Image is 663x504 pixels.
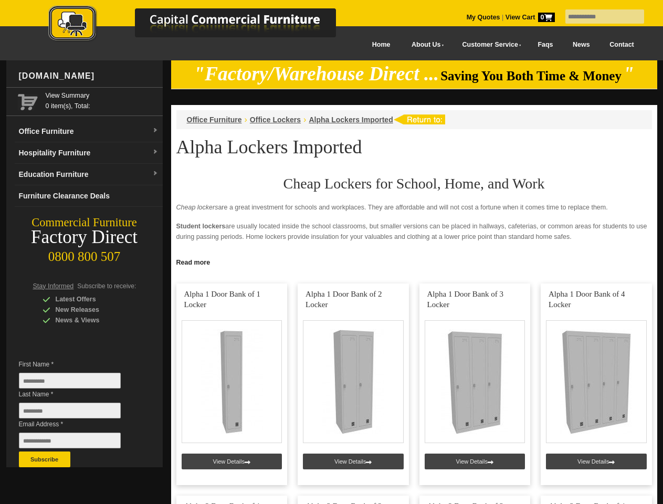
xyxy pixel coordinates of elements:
[43,304,142,315] div: New Releases
[393,114,445,124] img: return to
[152,128,159,134] img: dropdown
[176,204,218,211] em: Cheap lockers
[15,185,163,207] a: Furniture Clearance Deals
[6,244,163,264] div: 0800 800 507
[19,419,136,429] span: Email Address *
[187,115,242,124] a: Office Furniture
[176,176,652,192] h2: Cheap Lockers for School, Home, and Work
[176,250,652,271] p: provide a sense of security for the employees. Since no one can enter or touch the locker, it red...
[538,13,555,22] span: 0
[19,433,121,448] input: Email Address *
[19,451,70,467] button: Subscribe
[15,164,163,185] a: Education Furnituredropdown
[528,33,563,57] a: Faqs
[43,294,142,304] div: Latest Offers
[503,14,554,21] a: View Cart0
[194,63,439,85] em: "Factory/Warehouse Direct ...
[250,115,301,124] a: Office Lockers
[19,5,387,47] a: Capital Commercial Furniture Logo
[15,60,163,92] div: [DOMAIN_NAME]
[599,33,644,57] a: Contact
[43,315,142,325] div: News & Views
[33,282,74,290] span: Stay Informed
[15,121,163,142] a: Office Furnituredropdown
[19,5,387,44] img: Capital Commercial Furniture Logo
[152,149,159,155] img: dropdown
[19,403,121,418] input: Last Name *
[19,373,121,388] input: First Name *
[19,389,136,400] span: Last Name *
[46,90,159,110] span: 0 item(s), Total:
[176,137,652,157] h1: Alpha Lockers Imported
[450,33,528,57] a: Customer Service
[6,230,163,245] div: Factory Direct
[440,69,622,83] span: Saving You Both Time & Money
[400,33,450,57] a: About Us
[623,63,634,85] em: "
[563,33,599,57] a: News
[15,142,163,164] a: Hospitality Furnituredropdown
[6,215,163,230] div: Commercial Furniture
[245,114,247,125] li: ›
[176,221,652,242] p: are usually located inside the school classrooms, but smaller versions can be placed in hallways,...
[152,171,159,177] img: dropdown
[46,90,159,101] a: View Summary
[303,114,306,125] li: ›
[467,14,500,21] a: My Quotes
[309,115,393,124] a: Alpha Lockers Imported
[176,202,652,213] p: are a great investment for schools and workplaces. They are affordable and will not cost a fortun...
[176,223,226,230] strong: Student lockers
[77,282,136,290] span: Subscribe to receive:
[171,255,657,268] a: Click to read more
[19,359,136,370] span: First Name *
[506,14,555,21] strong: View Cart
